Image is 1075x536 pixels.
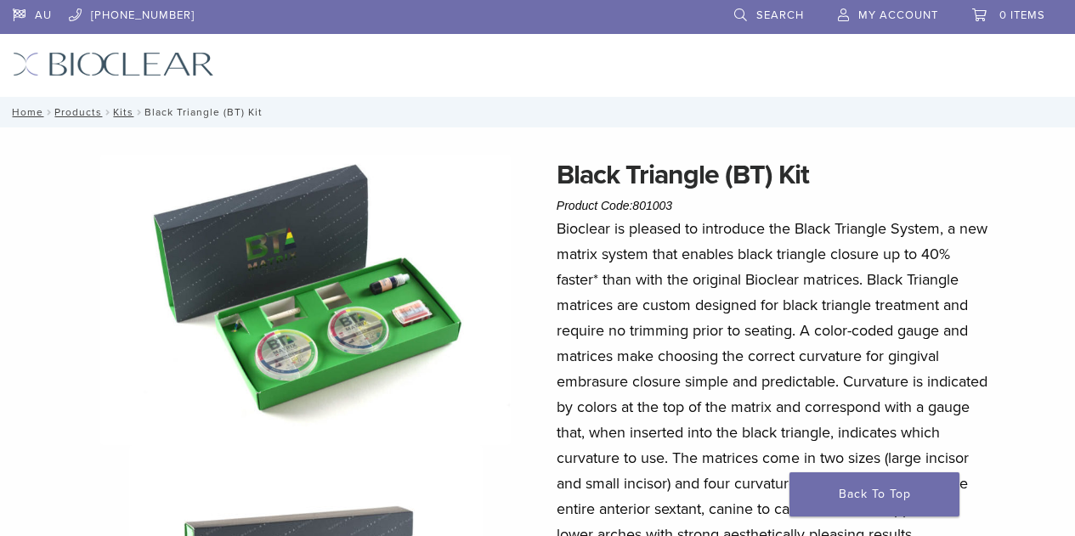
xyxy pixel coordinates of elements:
a: Home [7,106,43,118]
span: / [102,108,113,116]
img: Intro Black Triangle Kit-6 - Copy [100,155,511,445]
a: Back To Top [789,472,959,516]
span: Search [756,8,804,22]
span: 0 items [999,8,1045,22]
img: Bioclear [13,52,214,76]
a: Products [54,106,102,118]
a: Kits [113,106,133,118]
span: Product Code: [557,199,672,212]
h1: Black Triangle (BT) Kit [557,155,994,195]
span: / [133,108,144,116]
span: / [43,108,54,116]
span: My Account [858,8,938,22]
span: 801003 [632,199,672,212]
